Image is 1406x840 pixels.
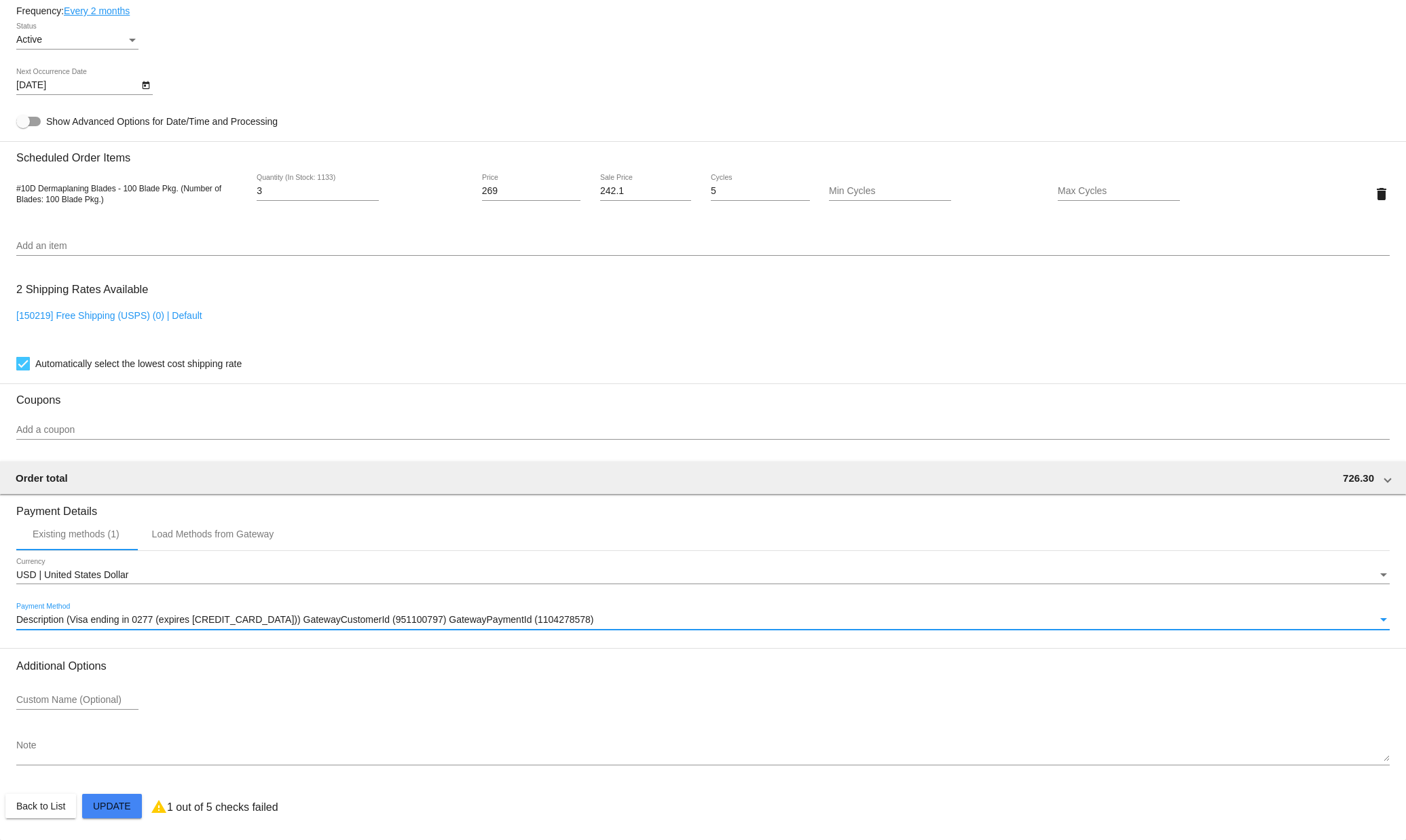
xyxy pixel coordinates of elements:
input: Max Cycles [1058,186,1180,197]
a: [150219] Free Shipping (USPS) (0) | Default [16,310,202,321]
input: Add an item [16,241,1390,252]
button: Update [82,794,142,818]
span: Description (Visa ending in 0277 (expires [CREDIT_CARD_DATA])) GatewayCustomerId (951100797) Gate... [16,614,594,625]
button: Open calendar [138,77,153,92]
span: Automatically select the lowest cost shipping rate [35,356,242,372]
input: Quantity (In Stock: 1133) [257,186,379,197]
span: #10D Dermaplaning Blades - 100 Blade Pkg. (Number of Blades: 100 Blade Pkg.) [16,184,221,204]
p: 1 out of 5 checks failed [167,801,278,814]
div: Existing methods (1) [33,529,119,539]
span: Order total [16,472,68,484]
span: 726.30 [1343,472,1374,484]
input: Add a coupon [16,425,1390,436]
h3: Scheduled Order Items [16,141,1390,164]
mat-icon: delete [1373,186,1390,202]
button: Back to List [5,794,76,818]
input: Next Occurrence Date [16,80,138,91]
mat-icon: warning [151,799,167,815]
div: Load Methods from Gateway [152,529,274,539]
a: Every 2 months [64,5,130,16]
span: Update [93,801,131,812]
h3: Additional Options [16,660,1390,672]
span: Back to List [16,801,65,812]
h3: Coupons [16,383,1390,406]
input: Sale Price [600,186,691,197]
mat-select: Payment Method [16,615,1390,626]
span: USD | United States Dollar [16,569,128,580]
span: Show Advanced Options for Date/Time and Processing [46,115,278,128]
div: Frequency: [16,5,1390,16]
h3: Payment Details [16,495,1390,518]
input: Min Cycles [829,186,951,197]
input: Cycles [711,186,810,197]
input: Price [482,186,581,197]
span: Active [16,34,42,45]
h3: 2 Shipping Rates Available [16,275,148,304]
mat-select: Status [16,35,138,45]
input: Custom Name (Optional) [16,695,138,706]
mat-select: Currency [16,570,1390,581]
